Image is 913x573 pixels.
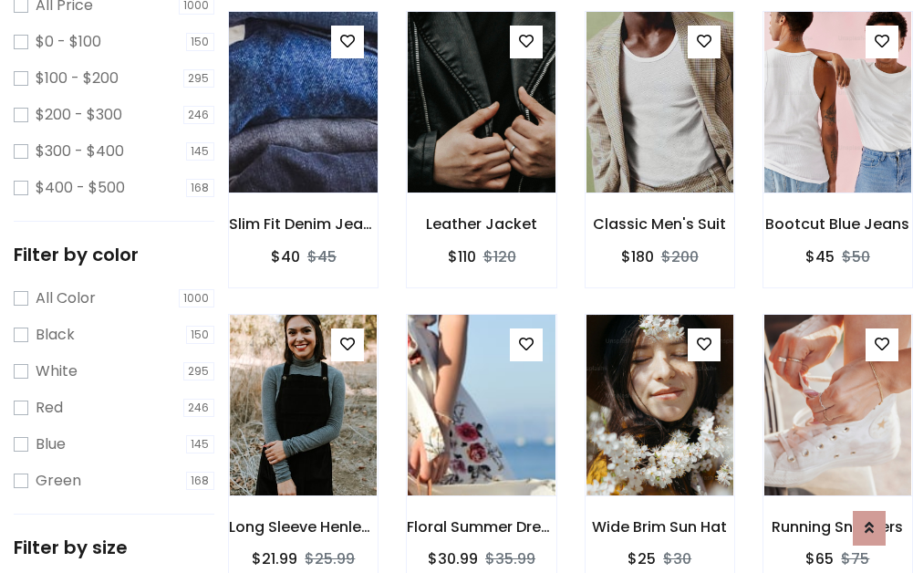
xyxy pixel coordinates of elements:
h6: Floral Summer Dress [407,518,555,536]
del: $35.99 [485,548,535,569]
label: $0 - $100 [36,31,101,53]
h6: $180 [621,248,654,266]
span: 145 [186,142,215,161]
span: 150 [186,326,215,344]
span: 168 [186,179,215,197]
label: Green [36,470,81,492]
label: $100 - $200 [36,68,119,89]
del: $75 [841,548,869,569]
h6: Slim Fit Denim Jeans [229,215,378,233]
h5: Filter by size [14,537,214,558]
del: $30 [663,548,691,569]
del: $45 [307,246,337,267]
label: $200 - $300 [36,104,122,126]
h6: $21.99 [252,550,297,568]
h6: Leather Jacket [407,215,555,233]
h6: Classic Men's Suit [586,215,734,233]
h6: Bootcut Blue Jeans [763,215,912,233]
h6: Long Sleeve Henley T-Shirt [229,518,378,536]
h6: $110 [448,248,476,266]
h6: $40 [271,248,300,266]
span: 246 [183,106,215,124]
label: $300 - $400 [36,141,124,162]
del: $200 [661,246,699,267]
del: $25.99 [305,548,355,569]
span: 246 [183,399,215,417]
span: 1000 [179,289,215,307]
span: 145 [186,435,215,453]
del: $120 [483,246,516,267]
span: 295 [183,69,215,88]
h6: Wide Brim Sun Hat [586,518,734,536]
h5: Filter by color [14,244,214,266]
span: 168 [186,472,215,490]
label: All Color [36,287,96,309]
label: Blue [36,433,66,455]
del: $50 [842,246,870,267]
label: Black [36,324,75,346]
span: 150 [186,33,215,51]
h6: Running Sneakers [763,518,912,536]
span: 295 [183,362,215,380]
h6: $25 [628,550,656,568]
h6: $45 [805,248,835,266]
h6: $30.99 [428,550,478,568]
label: $400 - $500 [36,177,125,199]
label: Red [36,397,63,419]
label: White [36,360,78,382]
h6: $65 [805,550,834,568]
